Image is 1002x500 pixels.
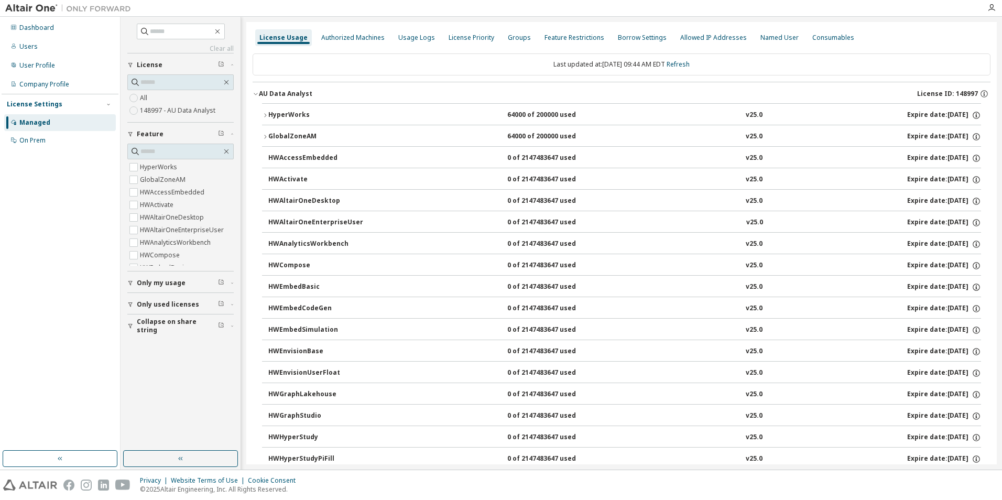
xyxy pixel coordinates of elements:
div: HWActivate [268,175,363,184]
label: HWEmbedBasic [140,262,189,274]
div: HWAnalyticsWorkbench [268,240,363,249]
div: HWCompose [268,261,363,270]
div: 64000 of 200000 used [507,111,602,120]
button: Collapse on share string [127,314,234,338]
div: Feature Restrictions [544,34,604,42]
div: v25.0 [746,111,763,120]
div: 0 of 2147483647 used [507,325,602,335]
button: HWHyperStudy0 of 2147483647 usedv25.0Expire date:[DATE] [268,426,981,449]
label: HWAnalyticsWorkbench [140,236,213,249]
button: HWEnvisionBase0 of 2147483647 usedv25.0Expire date:[DATE] [268,340,981,363]
div: v25.0 [746,132,763,142]
div: HWGraphLakehouse [268,390,363,399]
div: License Priority [449,34,494,42]
span: Feature [137,130,164,138]
div: Expire date: [DATE] [907,433,981,442]
span: License ID: 148997 [917,90,978,98]
img: linkedin.svg [98,480,109,491]
button: HWEmbedCodeGen0 of 2147483647 usedv25.0Expire date:[DATE] [268,297,981,320]
div: HWEmbedSimulation [268,325,363,335]
div: 0 of 2147483647 used [507,433,602,442]
img: Altair One [5,3,136,14]
div: On Prem [19,136,46,145]
label: 148997 - AU Data Analyst [140,104,217,117]
div: HWHyperStudyPiFill [268,454,363,464]
span: Clear filter [218,61,224,69]
div: Privacy [140,476,171,485]
label: All [140,92,149,104]
label: HWAltairOneEnterpriseUser [140,224,226,236]
button: HWAnalyticsWorkbench0 of 2147483647 usedv25.0Expire date:[DATE] [268,233,981,256]
div: v25.0 [746,154,763,163]
div: AU Data Analyst [259,90,312,98]
button: Feature [127,123,234,146]
div: Expire date: [DATE] [907,218,981,227]
button: AU Data AnalystLicense ID: 148997 [253,82,990,105]
a: Refresh [667,60,690,69]
div: HWAltairOneDesktop [268,197,363,206]
button: HWAccessEmbedded0 of 2147483647 usedv25.0Expire date:[DATE] [268,147,981,170]
div: Allowed IP Addresses [680,34,747,42]
div: HWEnvisionBase [268,347,363,356]
div: v25.0 [746,325,763,335]
div: License Settings [7,100,62,108]
div: 0 of 2147483647 used [507,304,602,313]
span: License [137,61,162,69]
div: 0 of 2147483647 used [507,390,602,399]
div: 0 of 2147483647 used [507,411,602,421]
div: Expire date: [DATE] [907,325,981,335]
div: v25.0 [746,218,763,227]
span: Clear filter [218,130,224,138]
a: Clear all [127,45,234,53]
div: 0 of 2147483647 used [507,218,602,227]
p: © 2025 Altair Engineering, Inc. All Rights Reserved. [140,485,302,494]
div: v25.0 [746,411,763,421]
button: HWEnvisionUserFloat0 of 2147483647 usedv25.0Expire date:[DATE] [268,362,981,385]
label: HyperWorks [140,161,179,173]
div: v25.0 [746,175,763,184]
img: youtube.svg [115,480,130,491]
div: Usage Logs [398,34,435,42]
div: Expire date: [DATE] [907,154,981,163]
label: HWAccessEmbedded [140,186,206,199]
label: HWActivate [140,199,176,211]
span: Clear filter [218,279,224,287]
div: Expire date: [DATE] [907,261,981,270]
div: HWGraphStudio [268,411,363,421]
div: Expire date: [DATE] [907,411,981,421]
div: v25.0 [746,368,763,378]
div: v25.0 [746,304,763,313]
div: HWAltairOneEnterpriseUser [268,218,363,227]
label: HWCompose [140,249,182,262]
button: Only my usage [127,271,234,295]
div: Borrow Settings [618,34,667,42]
div: v25.0 [746,197,763,206]
div: Expire date: [DATE] [907,347,981,356]
img: instagram.svg [81,480,92,491]
span: Collapse on share string [137,318,218,334]
div: Expire date: [DATE] [907,390,981,399]
div: Users [19,42,38,51]
div: HWEmbedCodeGen [268,304,363,313]
span: Clear filter [218,300,224,309]
div: Dashboard [19,24,54,32]
div: 0 of 2147483647 used [507,347,602,356]
div: Named User [760,34,799,42]
div: Managed [19,118,50,127]
button: HWCompose0 of 2147483647 usedv25.0Expire date:[DATE] [268,254,981,277]
button: Only used licenses [127,293,234,316]
img: facebook.svg [63,480,74,491]
div: Expire date: [DATE] [907,197,981,206]
div: Expire date: [DATE] [907,454,981,464]
div: Expire date: [DATE] [907,304,981,313]
img: altair_logo.svg [3,480,57,491]
div: 0 of 2147483647 used [507,240,602,249]
div: HWEnvisionUserFloat [268,368,363,378]
div: GlobalZoneAM [268,132,363,142]
div: Expire date: [DATE] [907,111,981,120]
div: HWHyperStudy [268,433,363,442]
div: Consumables [812,34,854,42]
div: 0 of 2147483647 used [507,368,602,378]
span: Only my usage [137,279,186,287]
span: Only used licenses [137,300,199,309]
